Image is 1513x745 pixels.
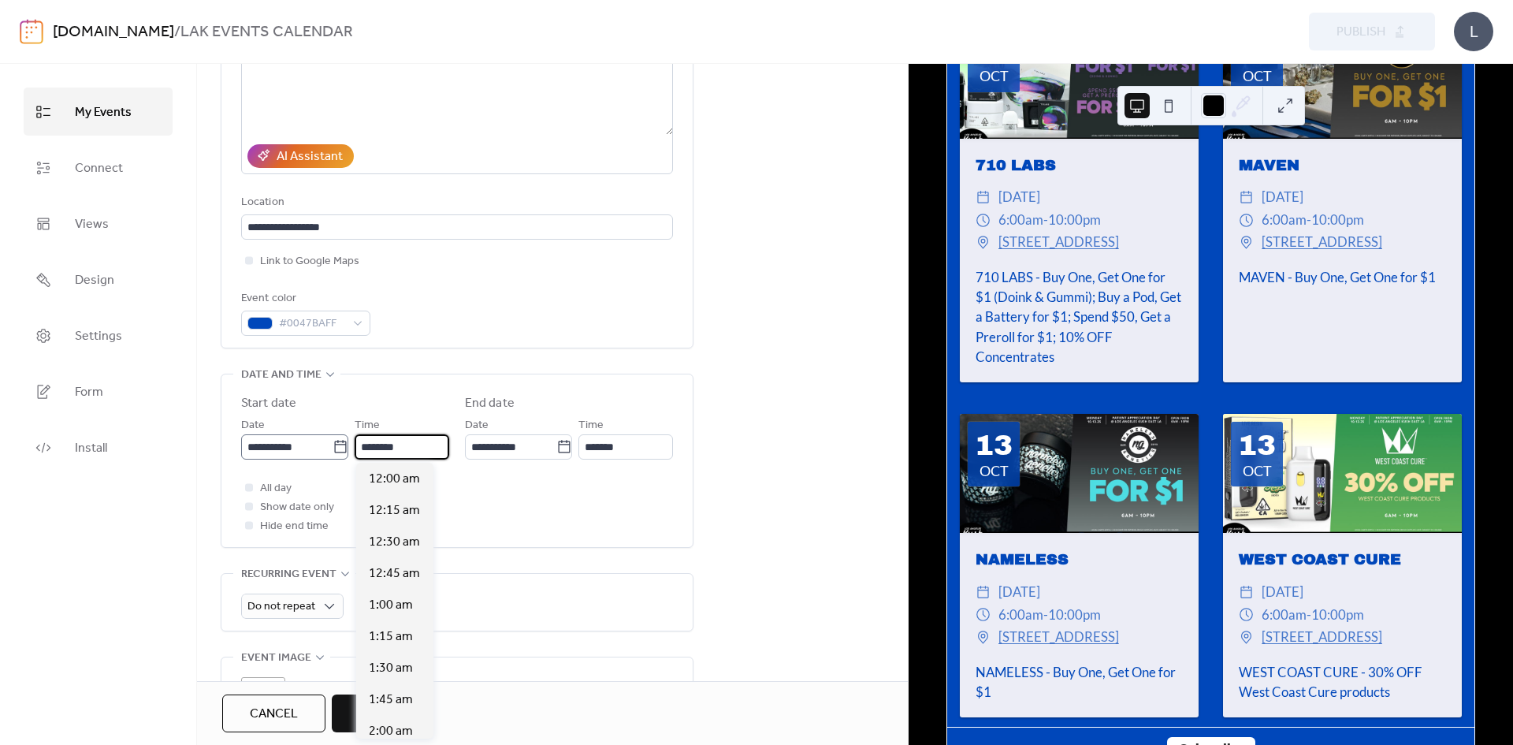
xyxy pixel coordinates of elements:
[241,193,670,212] div: Location
[1239,186,1254,209] div: ​
[260,498,334,517] span: Show date only
[260,517,329,536] span: Hide end time
[247,596,315,617] span: Do not repeat
[241,565,336,584] span: Recurring event
[369,533,420,552] span: 12:30 am
[260,252,359,271] span: Link to Google Maps
[260,479,292,498] span: All day
[998,626,1119,649] a: [STREET_ADDRESS]
[980,464,1009,478] div: Oct
[53,17,174,47] a: [DOMAIN_NAME]
[465,416,489,435] span: Date
[279,315,345,333] span: #0047BAFF
[369,470,420,489] span: 12:00 am
[241,394,296,413] div: Start date
[1223,155,1462,177] div: MAVEN
[1262,231,1382,254] a: [STREET_ADDRESS]
[1454,12,1493,51] div: L
[1239,604,1254,627] div: ​
[369,501,420,520] span: 12:15 am
[1239,581,1254,604] div: ​
[1307,604,1311,627] span: -
[24,143,173,192] a: Connect
[20,19,43,44] img: logo
[465,394,515,413] div: End date
[250,705,298,724] span: Cancel
[75,100,132,125] span: My Events
[1043,604,1048,627] span: -
[960,155,1199,177] div: 710 LABS
[332,695,416,732] button: Save
[976,186,991,209] div: ​
[960,549,1199,572] div: NAMELESS
[998,209,1043,232] span: 6:00am
[75,436,107,460] span: Install
[1262,626,1382,649] a: [STREET_ADDRESS]
[1043,209,1048,232] span: -
[1223,662,1462,702] div: WEST COAST CURE - 30% OFF West Coast Cure products
[975,431,1013,460] div: 13
[75,212,109,237] span: Views
[1307,209,1311,232] span: -
[998,604,1043,627] span: 6:00am
[1262,186,1303,209] span: [DATE]
[75,324,122,348] span: Settings
[75,156,123,181] span: Connect
[369,628,413,646] span: 1:15 am
[241,289,367,308] div: Event color
[975,36,1013,65] div: 13
[1262,209,1307,232] span: 6:00am
[369,596,413,615] span: 1:00 am
[24,255,173,304] a: Design
[24,367,173,415] a: Form
[241,649,311,668] span: Event image
[998,581,1040,604] span: [DATE]
[369,691,413,710] span: 1:45 am
[355,416,380,435] span: Time
[976,604,991,627] div: ​
[1238,36,1276,65] div: 13
[960,662,1199,702] div: NAMELESS - Buy One, Get One for $1
[1311,604,1364,627] span: 10:00pm
[976,231,991,254] div: ​
[976,209,991,232] div: ​
[1048,209,1101,232] span: 10:00pm
[1243,69,1272,83] div: Oct
[75,380,103,404] span: Form
[369,564,420,583] span: 12:45 am
[1223,549,1462,572] div: WEST COAST CURE
[24,88,173,136] a: My Events
[24,423,173,471] a: Install
[1239,626,1254,649] div: ​
[222,695,325,732] button: Cancel
[976,626,991,649] div: ​
[180,17,353,47] b: LAK EVENTS CALENDAR
[578,416,604,435] span: Time
[247,144,354,168] button: AI Assistant
[241,677,285,721] div: ;
[1239,231,1254,254] div: ​
[1238,431,1276,460] div: 13
[1223,267,1462,287] div: MAVEN - Buy One, Get One for $1
[277,147,343,166] div: AI Assistant
[24,311,173,359] a: Settings
[960,267,1199,367] div: 710 LABS - Buy One, Get One for $1 (Doink & Gummi); Buy a Pod, Get a Battery for $1; Spend $50, G...
[976,581,991,604] div: ​
[1262,581,1303,604] span: [DATE]
[998,231,1119,254] a: [STREET_ADDRESS]
[241,416,265,435] span: Date
[1243,464,1272,478] div: Oct
[369,659,413,678] span: 1:30 am
[369,722,413,741] span: 2:00 am
[1048,604,1101,627] span: 10:00pm
[24,199,173,248] a: Views
[174,17,180,47] b: /
[1239,209,1254,232] div: ​
[1262,604,1307,627] span: 6:00am
[241,366,322,385] span: Date and time
[75,268,114,292] span: Design
[980,69,1009,83] div: Oct
[1311,209,1364,232] span: 10:00pm
[998,186,1040,209] span: [DATE]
